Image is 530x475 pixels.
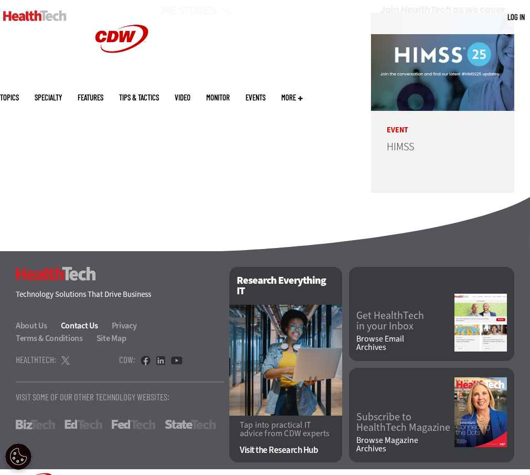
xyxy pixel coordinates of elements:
a: Contact Us [61,320,110,331]
a: MonITor [206,94,230,101]
img: Summer 2025 cover [454,377,507,447]
span: More [281,94,303,101]
a: Video [175,94,190,101]
a: Tips & Tactics [119,94,159,101]
a: Privacy [112,320,149,331]
a: FedTech [112,420,155,429]
img: newsletter screenshot [454,294,507,352]
a: HIMSS [387,140,414,154]
a: Site Map [97,333,126,344]
a: Terms & Conditions [16,333,95,344]
a: StateTech [165,420,216,429]
div: User menu [507,12,525,23]
a: Browse MagazineArchives [356,436,454,453]
h4: Technology Solutions That Drive Business [16,291,224,298]
a: Features [78,94,103,101]
h2: Research Everything IT [229,267,342,305]
button: Open Preferences [5,443,31,470]
img: Home [3,11,67,21]
a: CDW [82,69,161,80]
a: EdTech [65,420,102,429]
p: Visit Some Of Our Other Technology Websites: [16,393,224,401]
a: Get HealthTechin your Inbox [356,311,454,332]
p: Tap into practical IT advice from CDW experts [240,421,332,438]
a: Log in [507,12,525,22]
a: Events [246,94,266,101]
h3: HealthTech [16,267,96,281]
p: Event [371,111,514,134]
a: Visit the Research Hub [240,446,332,455]
a: Subscribe toHealthTech Magazine [356,412,454,433]
a: BizTech [16,420,55,429]
h4: HealthTech: [16,355,56,364]
a: Browse EmailArchives [356,335,454,352]
span: Specialty [35,94,62,101]
div: Cookie Settings [5,443,31,470]
a: About Us [16,320,59,331]
h4: CDW: [119,355,135,364]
